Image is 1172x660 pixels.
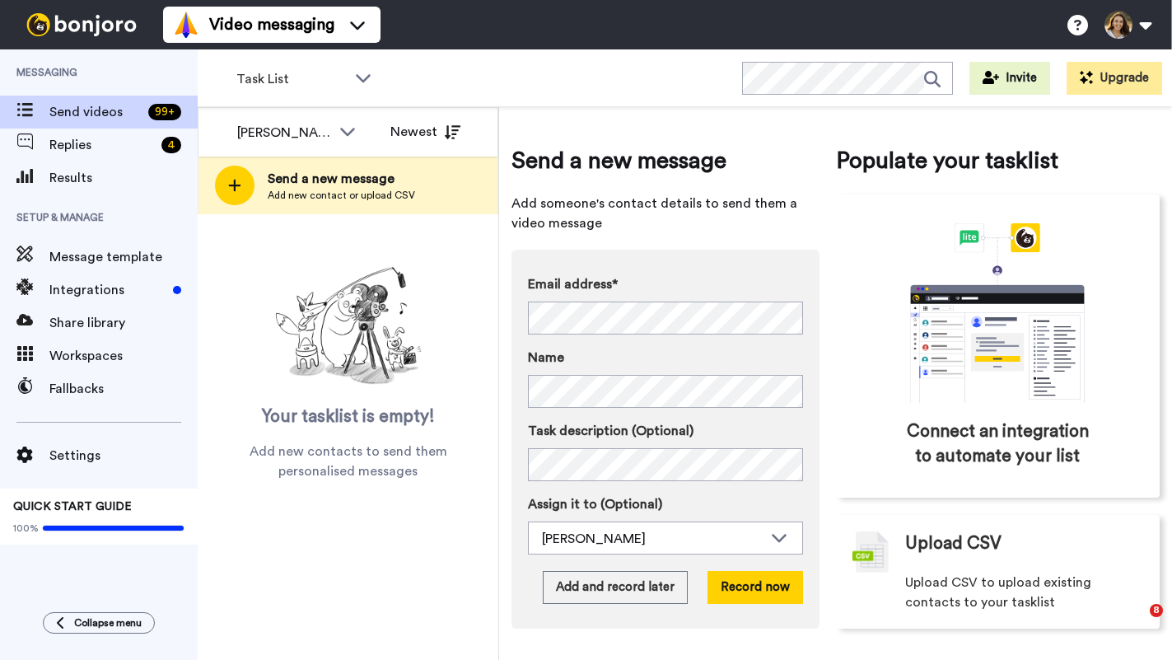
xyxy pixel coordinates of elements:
img: csv-grey.png [852,531,889,573]
span: QUICK START GUIDE [13,501,132,513]
iframe: Intercom live chat [1116,604,1156,644]
span: Share library [49,313,198,333]
button: Record now [707,571,803,604]
span: Name [528,348,564,367]
span: Message template [49,247,198,267]
span: Results [49,168,198,188]
div: [PERSON_NAME] [237,123,331,143]
span: Task List [236,69,347,89]
span: Upload CSV [905,531,1002,556]
span: Replies [49,135,155,155]
button: Add and record later [543,571,688,604]
button: Upgrade [1067,62,1162,95]
span: Send a new message [511,144,819,177]
span: Fallbacks [49,379,198,399]
label: Assign it to (Optional) [528,494,803,514]
span: Settings [49,446,198,466]
label: Task description (Optional) [528,421,803,441]
label: Email address* [528,274,803,294]
span: Send videos [49,102,142,122]
div: animation [874,223,1121,403]
span: Connect an integration to automate your list [906,419,1090,469]
img: vm-color.svg [173,12,199,38]
span: Your tasklist is empty! [262,405,435,429]
span: Workspaces [49,346,198,366]
span: Collapse menu [74,616,142,630]
div: 99 + [148,104,181,120]
img: bj-logo-header-white.svg [20,13,143,36]
span: Add someone's contact details to send them a video message [511,194,819,233]
span: Add new contacts to send them personalised messages [222,442,474,481]
span: Send a new message [268,169,415,189]
div: [PERSON_NAME] [542,529,763,549]
span: 8 [1150,604,1163,617]
span: Integrations [49,280,166,300]
span: 100% [13,522,39,535]
button: Newest [378,115,473,148]
span: Populate your tasklist [836,144,1160,177]
div: 4 [161,137,181,153]
span: Video messaging [209,13,334,36]
span: Upload CSV to upload existing contacts to your tasklist [905,573,1144,612]
img: ready-set-action.png [266,260,431,392]
button: Invite [969,62,1050,95]
button: Collapse menu [43,612,155,634]
span: Add new contact or upload CSV [268,189,415,202]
